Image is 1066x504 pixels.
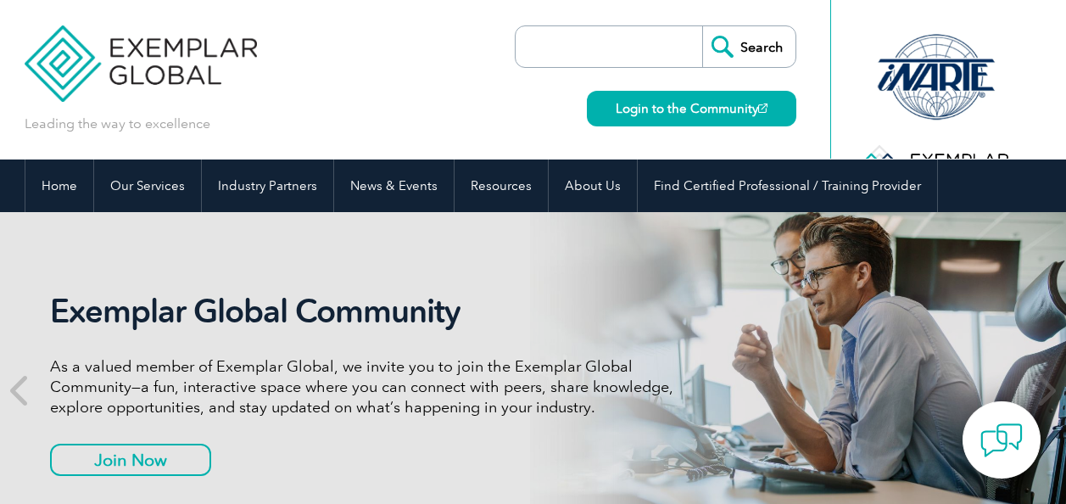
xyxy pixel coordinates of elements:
[758,104,767,113] img: open_square.png
[334,160,454,212] a: News & Events
[702,26,795,67] input: Search
[50,444,211,476] a: Join Now
[638,160,937,212] a: Find Certified Professional / Training Provider
[549,160,637,212] a: About Us
[455,160,548,212] a: Resources
[94,160,201,212] a: Our Services
[50,292,686,331] h2: Exemplar Global Community
[25,160,93,212] a: Home
[25,115,210,133] p: Leading the way to excellence
[202,160,333,212] a: Industry Partners
[587,91,796,126] a: Login to the Community
[50,356,686,417] p: As a valued member of Exemplar Global, we invite you to join the Exemplar Global Community—a fun,...
[980,419,1023,462] img: contact-chat.png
